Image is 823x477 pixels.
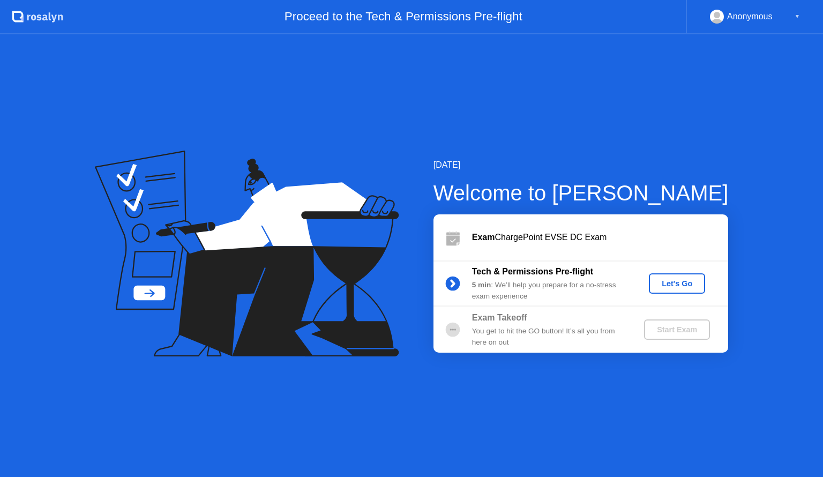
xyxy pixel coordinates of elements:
div: Welcome to [PERSON_NAME] [433,177,729,209]
div: Anonymous [727,10,773,24]
div: ChargePoint EVSE DC Exam [472,231,728,244]
div: You get to hit the GO button! It’s all you from here on out [472,326,626,348]
button: Start Exam [644,319,710,340]
div: ▼ [795,10,800,24]
b: 5 min [472,281,491,289]
b: Exam Takeoff [472,313,527,322]
button: Let's Go [649,273,705,294]
div: Let's Go [653,279,701,288]
div: [DATE] [433,159,729,172]
b: Exam [472,233,495,242]
div: Start Exam [648,325,706,334]
div: : We’ll help you prepare for a no-stress exam experience [472,280,626,302]
b: Tech & Permissions Pre-flight [472,267,593,276]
